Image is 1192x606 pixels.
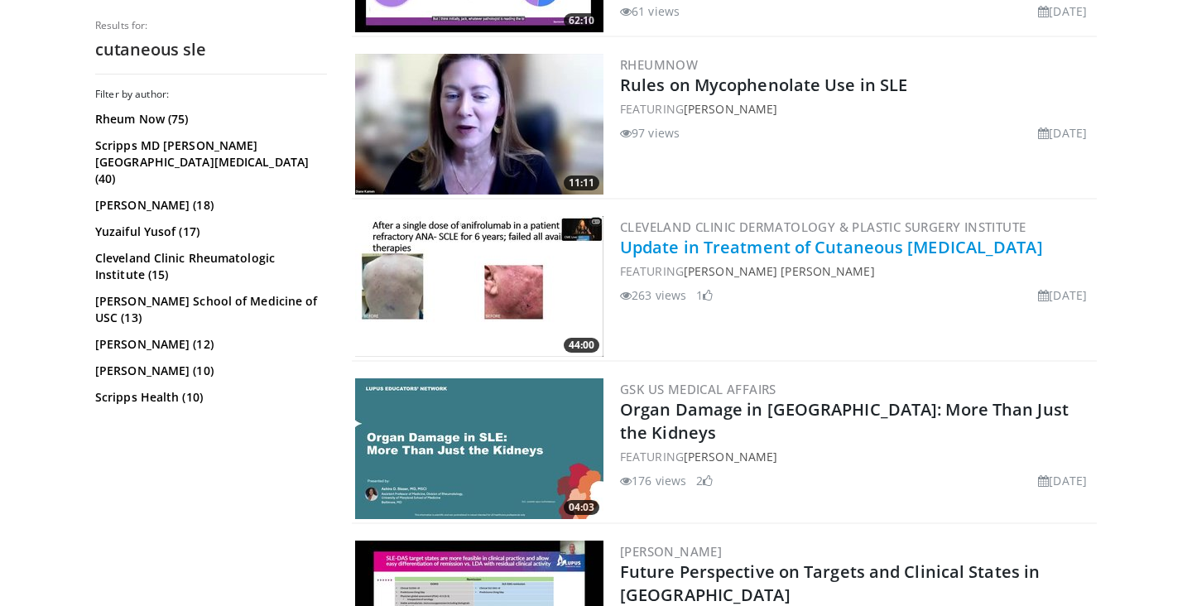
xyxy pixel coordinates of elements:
div: FEATURING [620,262,1093,280]
a: 11:11 [355,54,603,195]
a: [PERSON_NAME] School of Medicine of USC (13) [95,293,323,326]
span: 11:11 [564,176,599,190]
li: [DATE] [1038,124,1087,142]
a: 04:03 [355,378,603,519]
span: 62:10 [564,13,599,28]
li: 61 views [620,2,680,20]
a: [PERSON_NAME] [PERSON_NAME] [684,263,875,279]
a: Scripps MD [PERSON_NAME][GEOGRAPHIC_DATA][MEDICAL_DATA] (40) [95,137,323,187]
span: 04:03 [564,500,599,515]
li: 263 views [620,286,686,304]
a: GSK US Medical Affairs [620,381,776,397]
a: Rules on Mycophenolate Use in SLE [620,74,907,96]
p: Results for: [95,19,327,32]
a: RheumNow [620,56,698,73]
a: Scripps Health (10) [95,389,323,406]
a: Future Perspective on Targets and Clinical States in [GEOGRAPHIC_DATA] [620,560,1040,606]
span: 44:00 [564,338,599,353]
img: b498f37d-065e-41cf-b40a-fe7de86eb3f7.300x170_q85_crop-smart_upscale.jpg [355,54,603,195]
a: Rheum Now (75) [95,111,323,127]
a: 44:00 [355,216,603,357]
li: 97 views [620,124,680,142]
a: [PERSON_NAME] [684,101,777,117]
a: [PERSON_NAME] (10) [95,363,323,379]
a: Update in Treatment of Cutaneous [MEDICAL_DATA] [620,236,1043,258]
h2: cutaneous sle [95,39,327,60]
li: [DATE] [1038,286,1087,304]
img: c524a3af-e9f8-4a81-8174-c18ea40242ee.300x170_q85_crop-smart_upscale.jpg [355,216,603,357]
a: [PERSON_NAME] [684,449,777,464]
a: Cleveland Clinic Dermatology & Plastic Surgery Institute [620,219,1026,235]
li: 1 [696,286,713,304]
h3: Filter by author: [95,88,327,101]
li: [DATE] [1038,2,1087,20]
a: Yuzaiful Yusof (17) [95,224,323,240]
li: 176 views [620,472,686,489]
a: [PERSON_NAME] (12) [95,336,323,353]
a: [PERSON_NAME] (18) [95,197,323,214]
li: [DATE] [1038,472,1087,489]
a: [PERSON_NAME] [620,543,722,560]
a: Organ Damage in [GEOGRAPHIC_DATA]: More Than Just the Kidneys [620,398,1069,444]
a: Cleveland Clinic Rheumatologic Institute (15) [95,250,323,283]
img: e91ec583-8f54-4b52-99b4-be941cf021de.png.300x170_q85_crop-smart_upscale.jpg [355,378,603,519]
li: 2 [696,472,713,489]
div: FEATURING [620,448,1093,465]
div: FEATURING [620,100,1093,118]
